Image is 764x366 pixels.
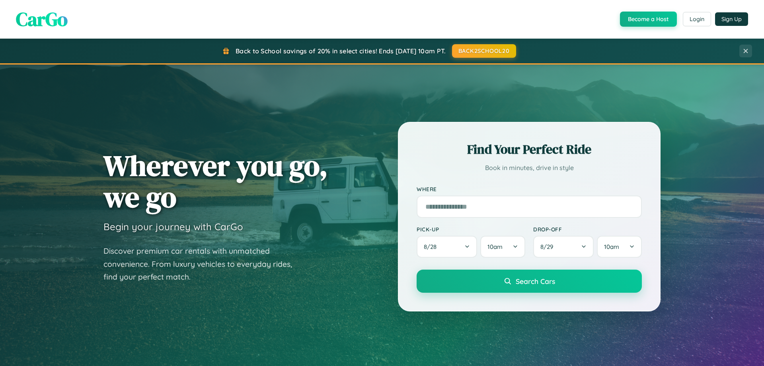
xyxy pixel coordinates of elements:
h2: Find Your Perfect Ride [417,141,642,158]
button: Search Cars [417,270,642,293]
button: 10am [480,236,525,258]
button: Become a Host [620,12,677,27]
span: 8 / 29 [540,243,557,251]
h1: Wherever you go, we go [103,150,328,213]
span: 8 / 28 [424,243,440,251]
label: Drop-off [533,226,642,233]
span: 10am [487,243,503,251]
span: Search Cars [516,277,555,286]
label: Where [417,186,642,192]
button: 10am [597,236,642,258]
label: Pick-up [417,226,525,233]
p: Discover premium car rentals with unmatched convenience. From luxury vehicles to everyday rides, ... [103,245,302,284]
button: Login [683,12,711,26]
span: CarGo [16,6,68,32]
span: Back to School savings of 20% in select cities! Ends [DATE] 10am PT. [236,47,446,55]
h3: Begin your journey with CarGo [103,221,243,233]
button: 8/29 [533,236,594,258]
button: BACK2SCHOOL20 [452,44,516,58]
button: Sign Up [715,12,748,26]
button: 8/28 [417,236,477,258]
p: Book in minutes, drive in style [417,162,642,174]
span: 10am [604,243,619,251]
